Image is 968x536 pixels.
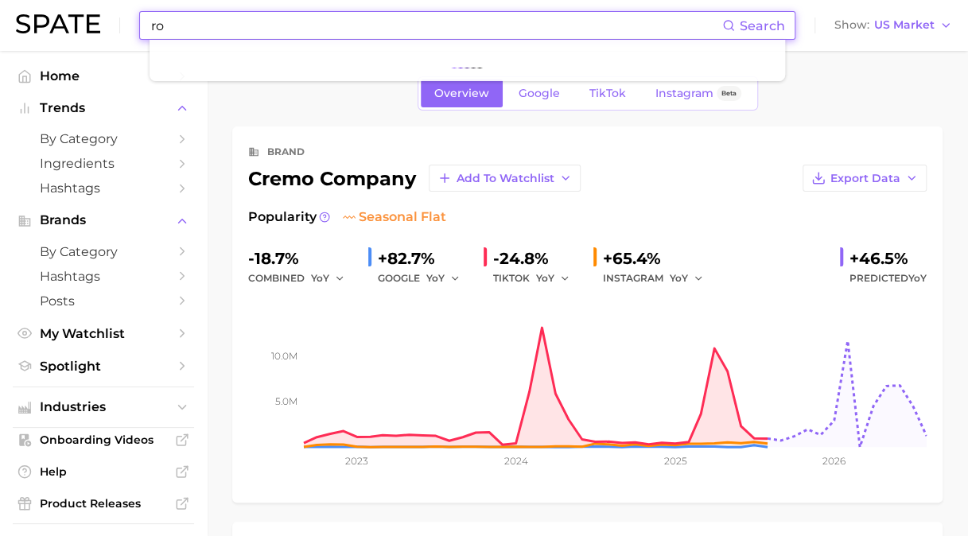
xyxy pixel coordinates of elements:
[13,126,194,151] a: by Category
[670,271,688,285] span: YoY
[13,460,194,484] a: Help
[519,87,560,100] span: Google
[267,142,305,161] div: brand
[40,101,167,115] span: Trends
[849,246,927,271] div: +46.5%
[40,464,167,479] span: Help
[655,87,713,100] span: Instagram
[803,165,927,192] button: Export Data
[40,131,167,146] span: by Category
[150,12,722,39] input: Search here for a brand, industry, or ingredient
[40,68,167,84] span: Home
[311,269,345,288] button: YoY
[13,395,194,419] button: Industries
[589,87,626,100] span: TikTok
[13,208,194,232] button: Brands
[603,246,714,271] div: +65.4%
[493,246,581,271] div: -24.8%
[378,246,471,271] div: +82.7%
[248,208,317,227] span: Popularity
[40,326,167,341] span: My Watchlist
[40,244,167,259] span: by Category
[343,208,446,227] span: seasonal flat
[421,80,503,107] a: Overview
[576,80,640,107] a: TikTok
[504,455,528,467] tspan: 2024
[426,269,461,288] button: YoY
[822,455,846,467] tspan: 2026
[434,87,489,100] span: Overview
[13,151,194,176] a: Ingredients
[740,18,785,33] span: Search
[670,269,704,288] button: YoY
[248,269,356,288] div: combined
[343,211,356,223] img: seasonal flat
[13,176,194,200] a: Hashtags
[642,80,755,107] a: InstagramBeta
[13,64,194,88] a: Home
[13,289,194,313] a: Posts
[40,496,167,511] span: Product Releases
[830,172,900,185] span: Export Data
[13,491,194,515] a: Product Releases
[834,21,869,29] span: Show
[13,239,194,264] a: by Category
[378,269,471,288] div: GOOGLE
[40,433,167,447] span: Onboarding Videos
[505,80,573,107] a: Google
[908,272,927,284] span: YoY
[663,455,686,467] tspan: 2025
[13,264,194,289] a: Hashtags
[457,172,554,185] span: Add to Watchlist
[40,293,167,309] span: Posts
[13,354,194,379] a: Spotlight
[248,165,581,192] div: cremo company
[40,359,167,374] span: Spotlight
[16,14,100,33] img: SPATE
[40,213,167,227] span: Brands
[248,246,356,271] div: -18.7%
[536,271,554,285] span: YoY
[536,269,570,288] button: YoY
[13,428,194,452] a: Onboarding Videos
[311,271,329,285] span: YoY
[40,181,167,196] span: Hashtags
[13,96,194,120] button: Trends
[429,165,581,192] button: Add to Watchlist
[13,321,194,346] a: My Watchlist
[874,21,935,29] span: US Market
[40,400,167,414] span: Industries
[40,156,167,171] span: Ingredients
[830,15,956,36] button: ShowUS Market
[603,269,714,288] div: INSTAGRAM
[721,87,737,100] span: Beta
[849,269,927,288] span: Predicted
[493,269,581,288] div: TIKTOK
[40,269,167,284] span: Hashtags
[345,455,368,467] tspan: 2023
[426,271,445,285] span: YoY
